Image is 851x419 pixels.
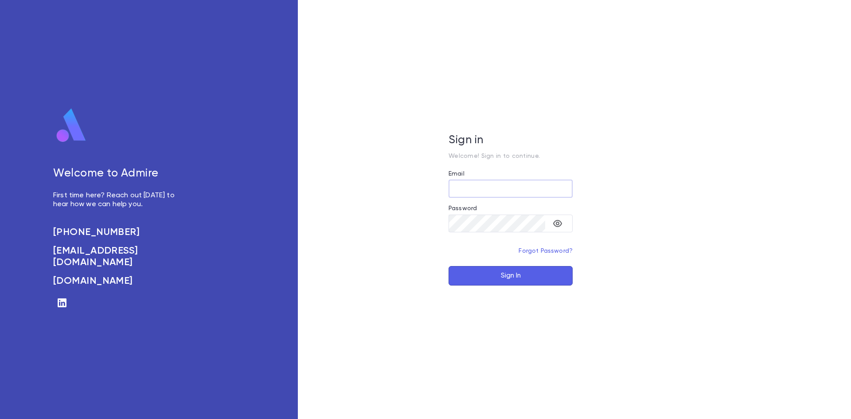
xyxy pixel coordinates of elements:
button: toggle password visibility [549,215,566,232]
button: Sign In [449,266,573,286]
p: Welcome! Sign in to continue. [449,153,573,160]
a: [PHONE_NUMBER] [53,227,184,238]
img: logo [53,108,90,143]
a: [DOMAIN_NAME] [53,275,184,287]
h5: Sign in [449,134,573,147]
a: Forgot Password? [519,248,573,254]
h5: Welcome to Admire [53,167,184,180]
label: Email [449,170,465,177]
p: First time here? Reach out [DATE] to hear how we can help you. [53,191,184,209]
a: [EMAIL_ADDRESS][DOMAIN_NAME] [53,245,184,268]
label: Password [449,205,477,212]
